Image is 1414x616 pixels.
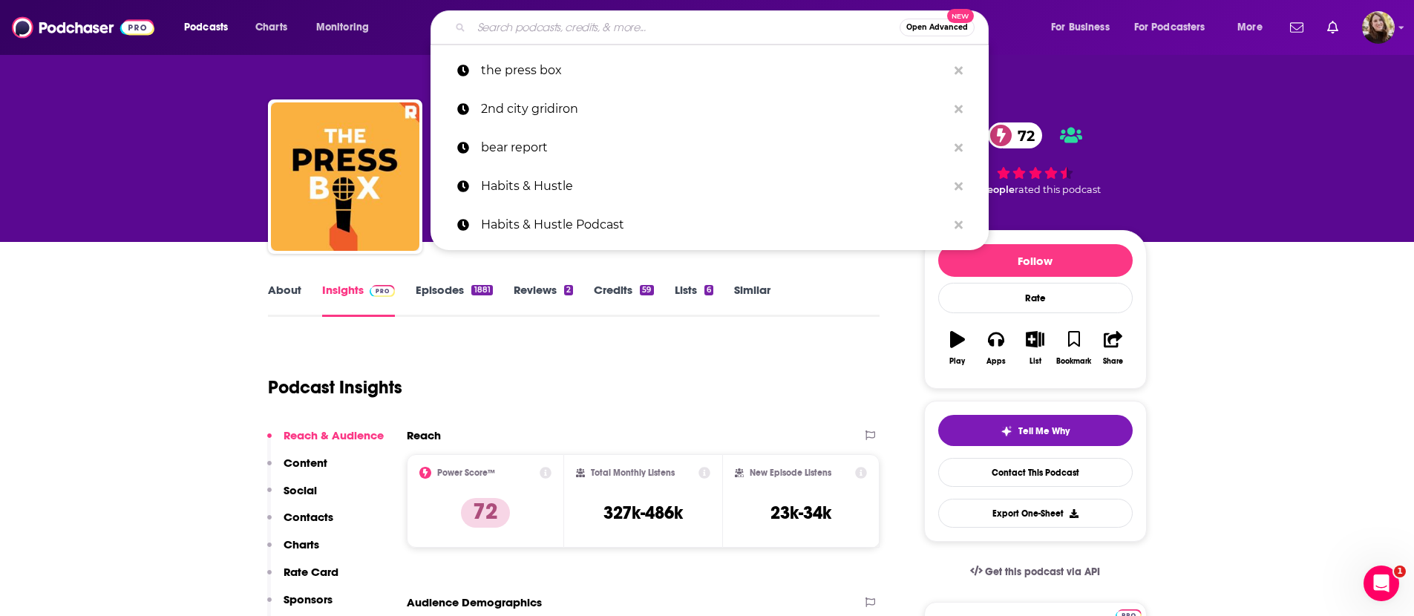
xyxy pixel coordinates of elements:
div: Search podcasts, credits, & more... [445,10,1003,45]
p: Contacts [284,510,333,524]
img: User Profile [1362,11,1395,44]
span: For Podcasters [1134,17,1205,38]
img: tell me why sparkle [1001,425,1012,437]
img: Podchaser Pro [370,285,396,297]
p: Charts [284,537,319,551]
p: Content [284,456,327,470]
p: Habits & Hustle [481,167,947,206]
a: 2nd city gridiron [431,90,989,128]
button: open menu [1227,16,1281,39]
h3: 23k-34k [770,502,831,524]
button: open menu [306,16,388,39]
h3: 327k-486k [603,502,683,524]
a: About [268,283,301,317]
a: Lists6 [675,283,713,317]
h1: Podcast Insights [268,376,402,399]
button: tell me why sparkleTell Me Why [938,415,1133,446]
a: Episodes1881 [416,283,492,317]
a: InsightsPodchaser Pro [322,283,396,317]
h2: New Episode Listens [750,468,831,478]
span: New [947,9,974,23]
p: Social [284,483,317,497]
span: Open Advanced [906,24,968,31]
span: More [1237,17,1263,38]
a: Get this podcast via API [958,554,1113,590]
button: Bookmark [1055,321,1093,375]
a: Reviews2 [514,283,573,317]
a: bear report [431,128,989,167]
img: Podchaser - Follow, Share and Rate Podcasts [12,13,154,42]
a: 72 [988,122,1042,148]
a: Charts [246,16,296,39]
div: 59 [640,285,653,295]
button: Show profile menu [1362,11,1395,44]
a: Habits & Hustle [431,167,989,206]
p: Rate Card [284,565,338,579]
div: Share [1103,357,1123,366]
span: Get this podcast via API [985,566,1100,578]
h2: Audience Demographics [407,595,542,609]
button: Follow [938,244,1133,277]
button: Play [938,321,977,375]
a: the press box [431,51,989,90]
span: Tell Me Why [1018,425,1070,437]
button: Export One-Sheet [938,499,1133,528]
p: 2nd city gridiron [481,90,947,128]
button: Content [267,456,327,483]
span: Charts [255,17,287,38]
p: Habits & Hustle Podcast [481,206,947,244]
a: Credits59 [594,283,653,317]
h2: Power Score™ [437,468,495,478]
button: Contacts [267,510,333,537]
span: 6 people [972,184,1015,195]
p: Sponsors [284,592,333,606]
img: The Press Box [271,102,419,251]
span: Monitoring [316,17,369,38]
button: Open AdvancedNew [900,19,975,36]
div: Rate [938,283,1133,313]
button: open menu [1125,16,1227,39]
button: open menu [174,16,247,39]
p: the press box [481,51,947,90]
div: 72 6 peoplerated this podcast [924,113,1147,205]
div: List [1030,357,1041,366]
button: Charts [267,537,319,565]
p: Reach & Audience [284,428,384,442]
input: Search podcasts, credits, & more... [471,16,900,39]
span: 1 [1394,566,1406,577]
button: List [1015,321,1054,375]
div: 1881 [471,285,492,295]
p: bear report [481,128,947,167]
a: Show notifications dropdown [1321,15,1344,40]
span: Logged in as katiefuchs [1362,11,1395,44]
span: For Business [1051,17,1110,38]
h2: Total Monthly Listens [591,468,675,478]
span: rated this podcast [1015,184,1101,195]
button: Reach & Audience [267,428,384,456]
div: Play [949,357,965,366]
button: open menu [1041,16,1128,39]
button: Rate Card [267,565,338,592]
a: Show notifications dropdown [1284,15,1309,40]
a: Similar [734,283,770,317]
button: Social [267,483,317,511]
a: Contact This Podcast [938,458,1133,487]
div: Apps [986,357,1006,366]
div: Bookmark [1056,357,1091,366]
div: 6 [704,285,713,295]
iframe: Intercom live chat [1364,566,1399,601]
h2: Reach [407,428,441,442]
span: Podcasts [184,17,228,38]
a: Habits & Hustle Podcast [431,206,989,244]
span: 72 [1003,122,1042,148]
button: Share [1093,321,1132,375]
div: 2 [564,285,573,295]
p: 72 [461,498,510,528]
button: Apps [977,321,1015,375]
